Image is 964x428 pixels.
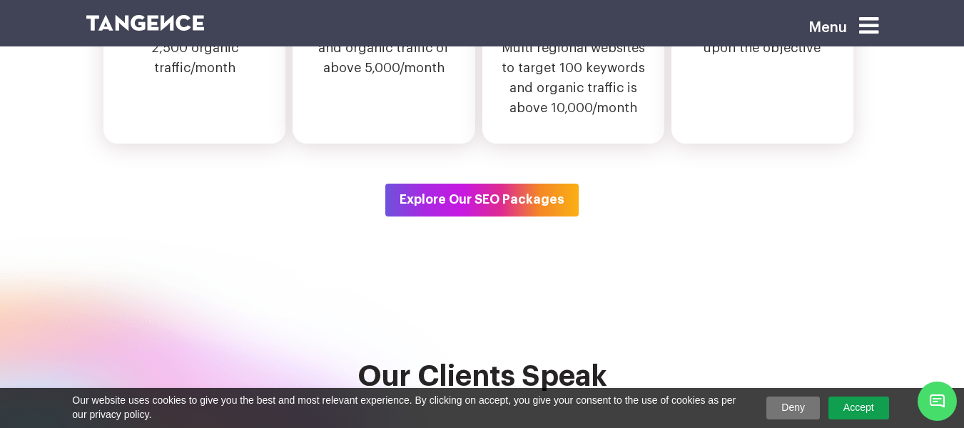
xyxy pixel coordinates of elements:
span: Our website uses cookies to give you the best and most relevant experience. By clicking on accept... [72,394,746,422]
h2: Our Clients Speak [86,361,878,409]
a: Deny [766,397,820,419]
a: Explore Our SEO Packages [385,192,579,204]
a: Accept [828,397,889,419]
span: Chat Widget [918,382,957,421]
img: logo SVG [86,15,205,31]
button: Explore Our SEO Packages [385,184,579,217]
